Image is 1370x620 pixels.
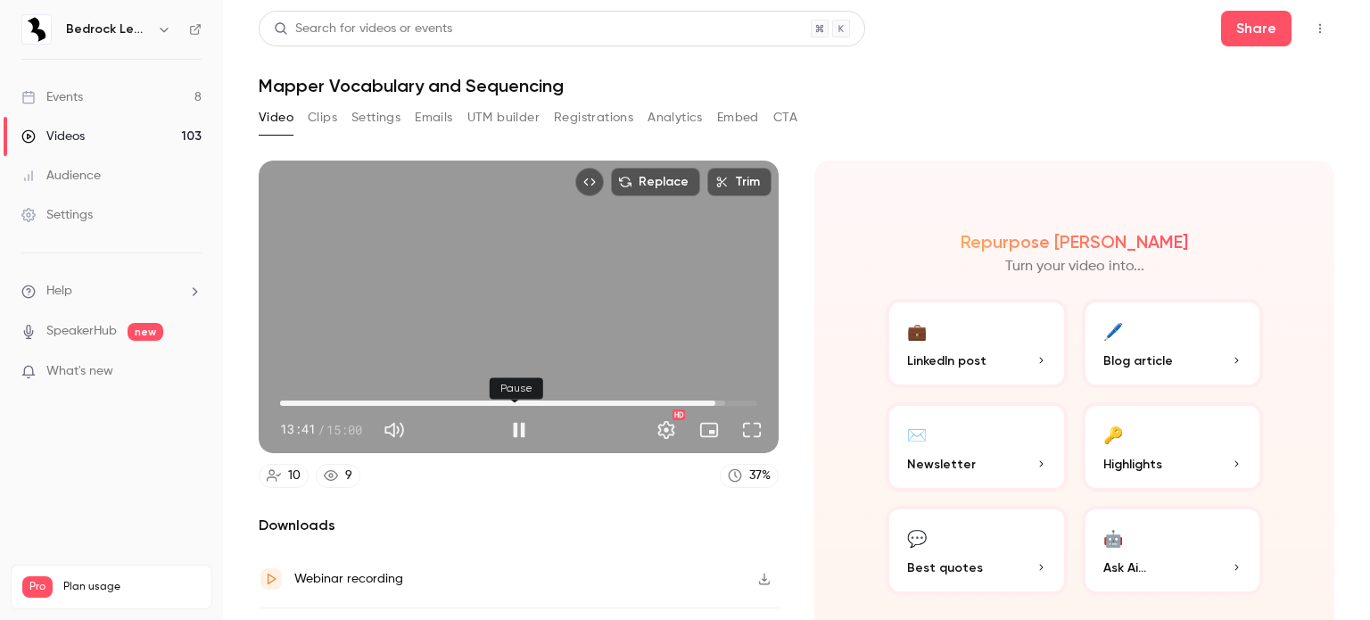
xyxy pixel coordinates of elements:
button: Embed [717,103,759,132]
p: Turn your video into... [1005,256,1144,277]
button: CTA [773,103,797,132]
div: 🖊️ [1103,317,1123,344]
div: 💬 [907,524,927,551]
span: What's new [46,362,113,381]
h6: Bedrock Learning [66,21,150,38]
span: Ask Ai... [1103,558,1146,577]
div: HD [673,409,685,420]
button: 🔑Highlights [1082,402,1264,492]
div: 🔑 [1103,420,1123,448]
img: Bedrock Learning [22,15,51,44]
span: Plan usage [63,580,201,594]
div: Search for videos or events [274,20,452,38]
span: Highlights [1103,455,1162,474]
button: Mute [376,412,412,448]
button: Settings [648,412,684,448]
button: UTM builder [467,103,540,132]
div: Audience [21,167,101,185]
div: 10 [288,467,301,485]
button: 🤖Ask Ai... [1082,506,1264,595]
span: 15:00 [326,420,362,439]
button: Video [259,103,293,132]
div: 37 % [749,467,771,485]
a: 37% [720,464,779,488]
span: LinkedIn post [907,351,986,370]
a: 9 [316,464,360,488]
button: Trim [707,168,772,196]
button: Replace [611,168,700,196]
span: Best quotes [907,558,983,577]
div: Videos [21,128,85,145]
div: Events [21,88,83,106]
button: ✉️Newsletter [886,402,1068,492]
a: SpeakerHub [46,322,117,341]
span: Newsletter [907,455,976,474]
button: Full screen [734,412,770,448]
button: Clips [308,103,337,132]
button: Settings [351,103,400,132]
div: ✉️ [907,420,927,448]
button: 💬Best quotes [886,506,1068,595]
span: / [318,420,325,439]
iframe: Noticeable Trigger [180,364,202,380]
h2: Downloads [259,515,779,536]
span: 13:41 [280,420,316,439]
div: 🤖 [1103,524,1123,551]
h2: Repurpose [PERSON_NAME] [961,231,1188,252]
h1: Mapper Vocabulary and Sequencing [259,75,1334,96]
button: Embed video [575,168,604,196]
div: Settings [21,206,93,224]
button: Top Bar Actions [1306,14,1334,43]
button: Pause [501,412,537,448]
span: new [128,323,163,341]
div: 💼 [907,317,927,344]
button: 💼LinkedIn post [886,299,1068,388]
button: Emails [415,103,452,132]
span: Pro [22,576,53,598]
button: 🖊️Blog article [1082,299,1264,388]
button: Registrations [554,103,633,132]
div: 9 [345,467,352,485]
button: Share [1221,11,1292,46]
a: 10 [259,464,309,488]
li: help-dropdown-opener [21,282,202,301]
div: Pause [490,377,543,399]
span: Blog article [1103,351,1173,370]
button: Turn on miniplayer [691,412,727,448]
span: Help [46,282,72,301]
button: Analytics [648,103,703,132]
div: 13:41 [280,420,362,439]
div: Webinar recording [294,568,403,590]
